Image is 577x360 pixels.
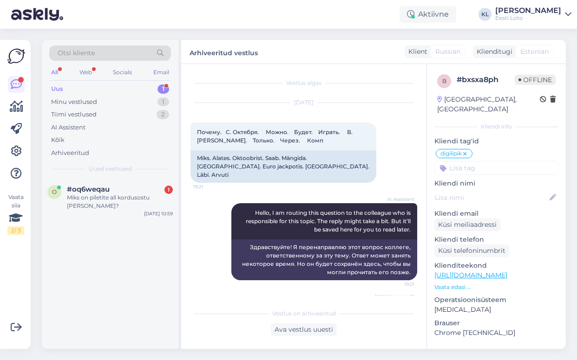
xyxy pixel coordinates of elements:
p: [MEDICAL_DATA] [434,305,558,315]
span: 19:21 [380,281,414,288]
div: Здравствуйте! Я перенаправляю этот вопрос коллеге, ответственному за эту тему. Ответ может занять... [231,239,417,280]
div: Email [151,66,171,78]
div: Web [78,66,94,78]
p: Kliendi telefon [434,235,558,244]
div: [PERSON_NAME] [434,347,558,355]
span: Estonian [520,47,549,57]
a: [URL][DOMAIN_NAME] [434,271,507,279]
p: Operatsioonisüsteem [434,295,558,305]
div: Eesti Loto [495,14,561,22]
span: Offline [515,75,556,85]
label: Arhiveeritud vestlus [190,45,258,58]
span: [PERSON_NAME] [374,293,414,300]
p: Chrome [TECHNICAL_ID] [434,328,558,338]
span: Uued vestlused [89,165,132,173]
div: AI Assistent [51,123,85,132]
div: [GEOGRAPHIC_DATA], [GEOGRAPHIC_DATA] [437,95,540,114]
div: 1 [164,186,173,194]
span: AI Assistent [380,196,414,203]
div: Miks. Alates. Oktoobrist. Saab. Mängida. [GEOGRAPHIC_DATA]. Euro jackpotis. [GEOGRAPHIC_DATA]. Lä... [190,150,376,183]
div: Tiimi vestlused [51,110,97,119]
div: Vaata siia [7,193,24,235]
div: Vestlus algas [190,79,417,87]
div: Küsi telefoninumbrit [434,244,509,257]
span: Почему. С. Октября. Можно. Будет. Играть. В. [PERSON_NAME]. Только. Через. Комп [197,129,358,144]
div: KL [479,8,492,21]
p: Brauser [434,318,558,328]
div: Ava vestlus uuesti [271,323,337,336]
div: Küsi meiliaadressi [434,219,500,231]
div: [DATE] 10:59 [144,210,173,217]
a: [PERSON_NAME]Eesti Loto [495,7,571,22]
span: digilipik [440,151,462,156]
div: Klienditugi [473,47,512,57]
div: Minu vestlused [51,97,97,107]
div: Kliendi info [434,122,558,131]
p: Vaata edasi ... [434,283,558,291]
div: # bxsxa8ph [457,74,515,85]
p: Kliendi tag'id [434,136,558,146]
div: 1 [157,84,169,94]
p: Kliendi email [434,209,558,219]
p: Klienditeekond [434,261,558,270]
div: Uus [51,84,63,94]
p: Kliendi nimi [434,179,558,188]
span: b [442,77,446,84]
div: Kõik [51,135,65,145]
div: Socials [111,66,134,78]
input: Lisa nimi [435,193,548,203]
span: Hello, I am routing this question to the colleague who is responsible for this topic. The reply m... [246,209,412,233]
span: #oq6weqau [67,185,110,193]
span: 19:21 [193,183,228,190]
div: Miks on piletite all kordusostu [PERSON_NAME]? [67,193,173,210]
div: Arhiveeritud [51,148,89,158]
div: 2 [157,110,169,119]
img: Askly Logo [7,47,25,65]
div: 1 [157,97,169,107]
div: [PERSON_NAME] [495,7,561,14]
div: [DATE] [190,98,417,107]
span: Vestlus on arhiveeritud [272,309,336,318]
div: Klient [405,47,427,57]
span: Russian [435,47,460,57]
span: Otsi kliente [58,48,95,58]
div: Aktiivne [400,6,456,23]
span: o [52,188,57,195]
div: 2 / 3 [7,226,24,235]
input: Lisa tag [434,161,558,175]
div: All [49,66,60,78]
